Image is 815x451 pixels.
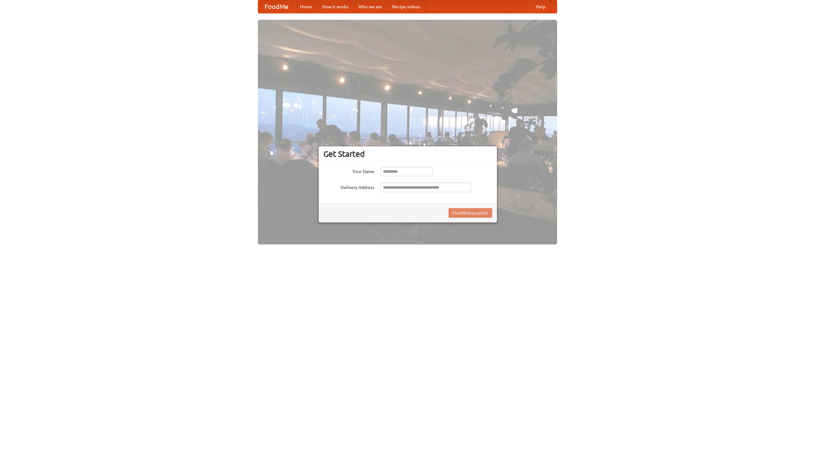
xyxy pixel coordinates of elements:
label: Delivery Address [323,183,374,191]
a: Who we are [353,0,387,13]
a: FoodMe [258,0,295,13]
a: Home [295,0,317,13]
h3: Get Started [323,149,492,159]
button: Find Restaurants! [449,208,492,218]
label: Your Name [323,167,374,175]
a: Help [531,0,550,13]
a: How it works [317,0,353,13]
a: Recipe videos [387,0,425,13]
